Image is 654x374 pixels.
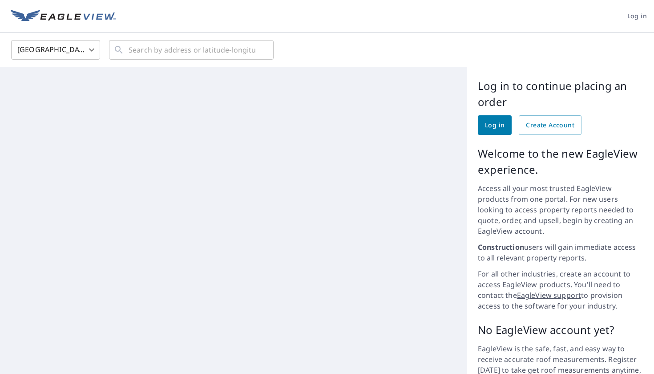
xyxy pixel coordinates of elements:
a: EagleView support [517,290,581,300]
strong: Construction [478,242,524,252]
span: Log in [627,11,647,22]
a: Log in [478,115,512,135]
a: Create Account [519,115,581,135]
p: For all other industries, create an account to access EagleView products. You'll need to contact ... [478,268,643,311]
p: Welcome to the new EagleView experience. [478,146,643,178]
p: Log in to continue placing an order [478,78,643,110]
p: Access all your most trusted EagleView products from one portal. For new users looking to access ... [478,183,643,236]
p: No EagleView account yet? [478,322,643,338]
span: Log in [485,120,505,131]
input: Search by address or latitude-longitude [129,37,255,62]
p: users will gain immediate access to all relevant property reports. [478,242,643,263]
span: Create Account [526,120,574,131]
div: [GEOGRAPHIC_DATA] [11,37,100,62]
img: EV Logo [11,10,116,23]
